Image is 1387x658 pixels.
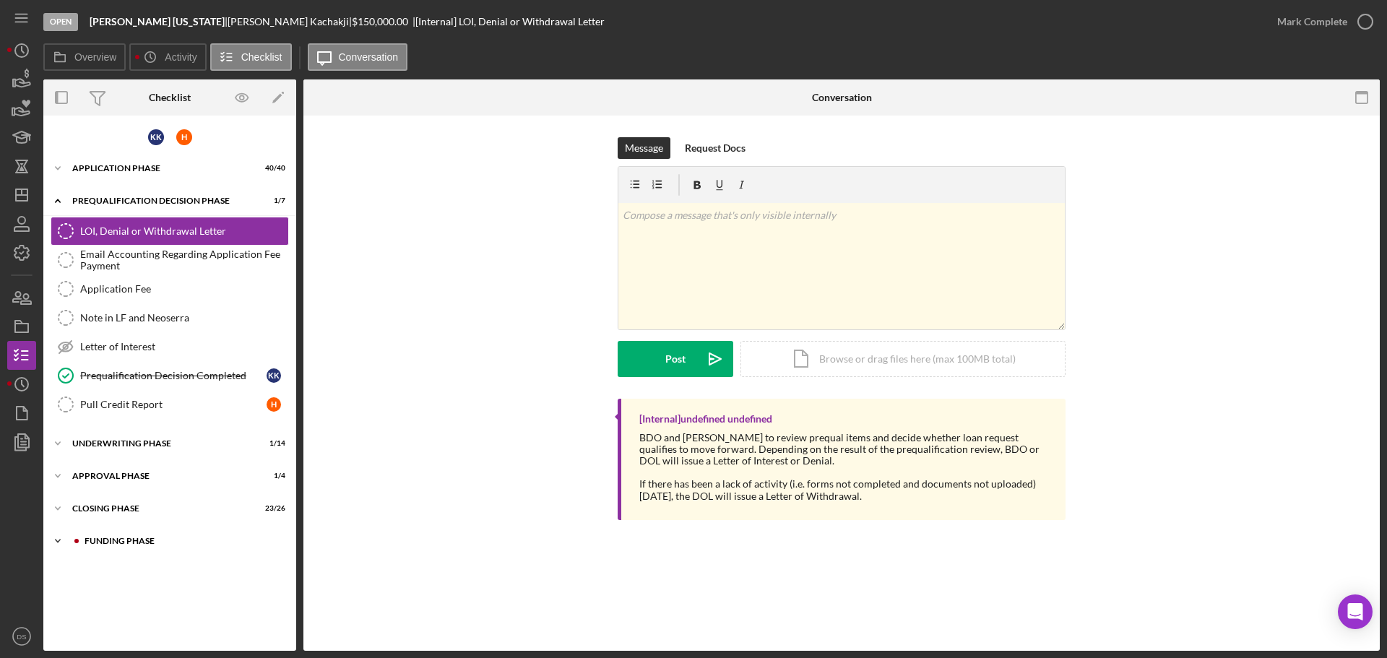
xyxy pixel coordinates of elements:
[639,432,1051,467] div: BDO and [PERSON_NAME] to review prequal items and decide whether loan request qualifies to move f...
[165,51,196,63] label: Activity
[176,129,192,145] div: H
[80,399,267,410] div: Pull Credit Report
[149,92,191,103] div: Checklist
[625,137,663,159] div: Message
[72,472,249,480] div: Approval Phase
[259,472,285,480] div: 1 / 4
[241,51,282,63] label: Checklist
[7,622,36,651] button: DS
[665,341,686,377] div: Post
[43,43,126,71] button: Overview
[639,478,1051,501] div: If there has been a lack of activity (i.e. forms not completed and documents not uploaded) [DATE]...
[639,413,772,425] div: [Internal] undefined undefined
[17,633,26,641] text: DS
[72,504,249,513] div: Closing Phase
[1338,594,1373,629] div: Open Intercom Messenger
[267,368,281,383] div: K K
[228,16,352,27] div: [PERSON_NAME] Kachakji |
[80,370,267,381] div: Prequalification Decision Completed
[259,196,285,205] div: 1 / 7
[259,164,285,173] div: 40 / 40
[90,16,228,27] div: |
[339,51,399,63] label: Conversation
[210,43,292,71] button: Checklist
[1263,7,1380,36] button: Mark Complete
[259,504,285,513] div: 23 / 26
[85,537,278,545] div: Funding Phase
[148,129,164,145] div: K K
[678,137,753,159] button: Request Docs
[72,164,249,173] div: Application Phase
[51,303,289,332] a: Note in LF and Neoserra
[72,439,249,448] div: Underwriting Phase
[74,51,116,63] label: Overview
[352,16,412,27] div: $150,000.00
[80,283,288,295] div: Application Fee
[1277,7,1347,36] div: Mark Complete
[618,137,670,159] button: Message
[90,15,225,27] b: [PERSON_NAME] [US_STATE]
[685,137,746,159] div: Request Docs
[51,246,289,274] a: Email Accounting Regarding Application Fee Payment
[267,397,281,412] div: H
[259,439,285,448] div: 1 / 14
[51,217,289,246] a: LOI, Denial or Withdrawal Letter
[618,341,733,377] button: Post
[51,332,289,361] a: Letter of Interest
[51,361,289,390] a: Prequalification Decision CompletedKK
[43,13,78,31] div: Open
[80,225,288,237] div: LOI, Denial or Withdrawal Letter
[308,43,408,71] button: Conversation
[72,196,249,205] div: Prequalification Decision Phase
[80,341,288,352] div: Letter of Interest
[812,92,872,103] div: Conversation
[412,16,605,27] div: | [Internal] LOI, Denial or Withdrawal Letter
[129,43,206,71] button: Activity
[51,390,289,419] a: Pull Credit Report H
[51,274,289,303] a: Application Fee
[80,312,288,324] div: Note in LF and Neoserra
[80,248,288,272] div: Email Accounting Regarding Application Fee Payment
